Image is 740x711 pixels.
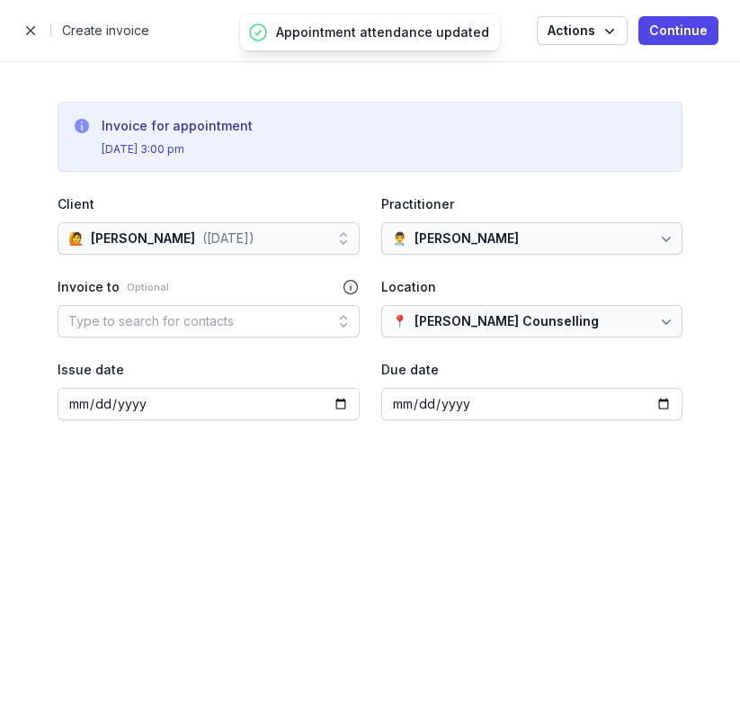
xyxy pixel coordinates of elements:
[58,276,342,298] div: Invoice to
[381,359,683,381] div: Due date
[415,228,519,249] div: [PERSON_NAME]
[58,193,360,215] div: Client
[548,20,617,41] span: Actions
[649,20,708,41] span: Continue
[68,228,84,249] div: 🙋️
[392,228,407,249] div: 👨‍⚕️
[381,276,683,298] div: Location
[127,276,169,298] small: Optional
[381,193,683,215] div: Practitioner
[58,359,360,381] div: Issue date
[392,310,407,332] div: 📍
[638,16,718,45] button: Continue
[62,20,515,41] h2: Create invoice
[102,142,667,157] div: [DATE] 3:00 pm
[537,16,628,45] button: Actions
[415,310,599,332] div: [PERSON_NAME] Counselling
[102,117,667,135] h3: Invoice for appointment
[68,310,234,332] div: Type to search for contacts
